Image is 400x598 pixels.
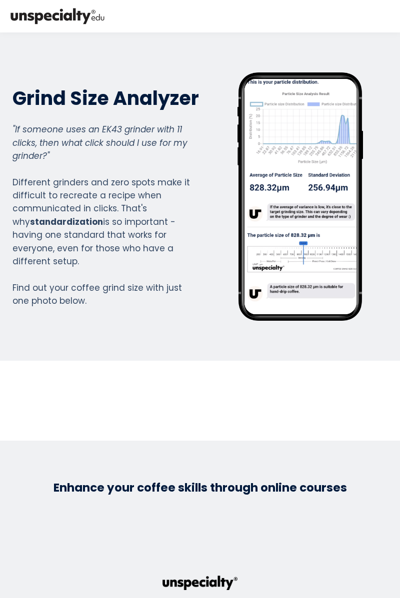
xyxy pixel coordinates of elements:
div: Different grinders and zero spots make it difficult to recreate a recipe when communicated in cli... [12,123,199,307]
em: "If someone uses an EK43 grinder with 11 clicks, then what click should I use for my grinder?" [12,123,187,162]
img: bc390a18feecddb333977e298b3a00a1.png [7,4,107,28]
img: c440faa6a294d3144723c0771045cab8.png [162,576,237,590]
h3: Enhance your coffee skills through online courses [7,481,392,496]
strong: standardization [30,216,103,228]
h2: Grind Size Analyzer [12,86,199,110]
